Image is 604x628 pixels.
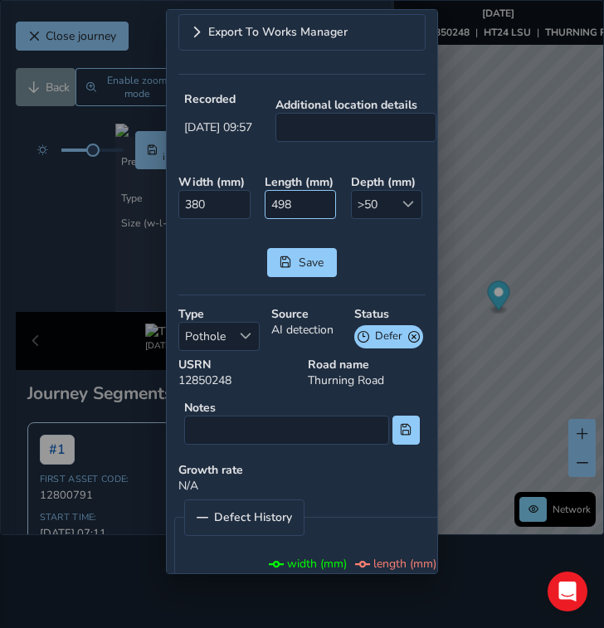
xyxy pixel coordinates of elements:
[178,306,260,322] strong: Type
[179,323,231,350] span: Pothole
[302,351,431,394] div: Thurning Road
[275,97,466,113] strong: Additional location details
[184,119,252,135] span: [DATE] 09:57
[185,500,304,535] a: Defect History
[308,357,426,372] strong: Road name
[178,174,253,190] strong: Width ( mm )
[231,323,259,350] div: Select a type
[265,174,339,190] strong: Length ( mm )
[173,351,302,394] div: 12850248
[267,248,337,277] button: Save
[375,329,402,345] span: Defer
[373,556,436,572] span: length (mm)
[352,191,394,218] span: >50
[178,14,426,51] a: Expand
[297,255,324,270] span: Save
[178,462,426,478] strong: Growth rate
[173,456,431,499] div: N/A
[184,400,420,416] strong: Notes
[214,512,292,523] span: Defect History
[271,306,343,322] strong: Source
[548,572,587,611] div: Open Intercom Messenger
[354,306,426,322] strong: Status
[287,556,347,572] span: width (mm)
[178,357,296,372] strong: USRN
[265,300,348,357] div: AI detection
[351,174,426,190] strong: Depth ( mm )
[184,91,252,107] strong: Recorded
[208,27,348,38] span: Export To Works Manager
